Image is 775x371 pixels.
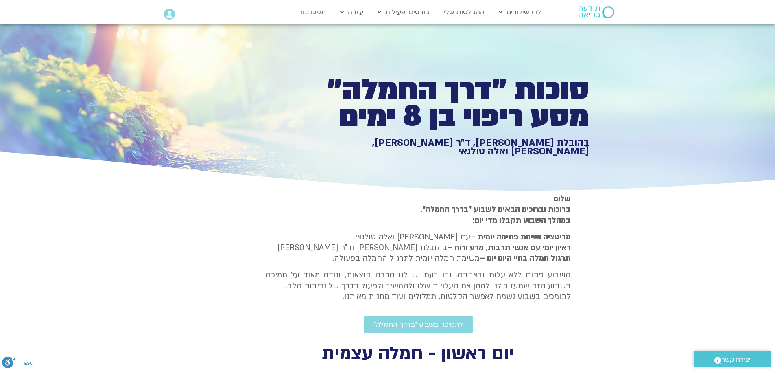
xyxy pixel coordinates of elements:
[579,6,614,18] img: תודעה בריאה
[336,4,367,20] a: עזרה
[420,204,571,225] strong: ברוכות וברוכים הבאים לשבוע ״בדרך החמלה״. במהלך השבוע תקבלו מדי יום:
[447,242,571,253] b: ראיון יומי עם אנשי תרבות, מדע ורוח –
[373,321,463,328] span: לתמיכה בשבוע ״בדרך החמלה״
[307,138,589,156] h1: בהובלת [PERSON_NAME], ד״ר [PERSON_NAME], [PERSON_NAME] ואלה טולנאי
[297,4,330,20] a: תמכו בנו
[364,316,473,333] a: לתמיכה בשבוע ״בדרך החמלה״
[266,270,571,302] p: השבוע פתוח ללא עלות ובאהבה. ובו בעת יש לנו הרבה הוצאות, ונודה מאוד על תמיכה בשבוע הזה שתעזור לנו ...
[373,4,434,20] a: קורסים ופעילות
[266,345,571,362] h2: יום ראשון - חמלה עצמית
[470,232,571,242] strong: מדיטציה ושיחת פתיחה יומית –
[266,232,571,264] p: עם [PERSON_NAME] ואלה טולנאי בהובלת [PERSON_NAME] וד״ר [PERSON_NAME] משימת חמלה יומית לתרגול החמל...
[553,193,571,204] strong: שלום
[480,253,571,263] b: תרגול חמלה בחיי היום יום –
[495,4,545,20] a: לוח שידורים
[694,351,771,367] a: יצירת קשר
[721,354,751,365] span: יצירת קשר
[307,77,589,130] h1: סוכות ״דרך החמלה״ מסע ריפוי בן 8 ימים
[440,4,489,20] a: ההקלטות שלי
